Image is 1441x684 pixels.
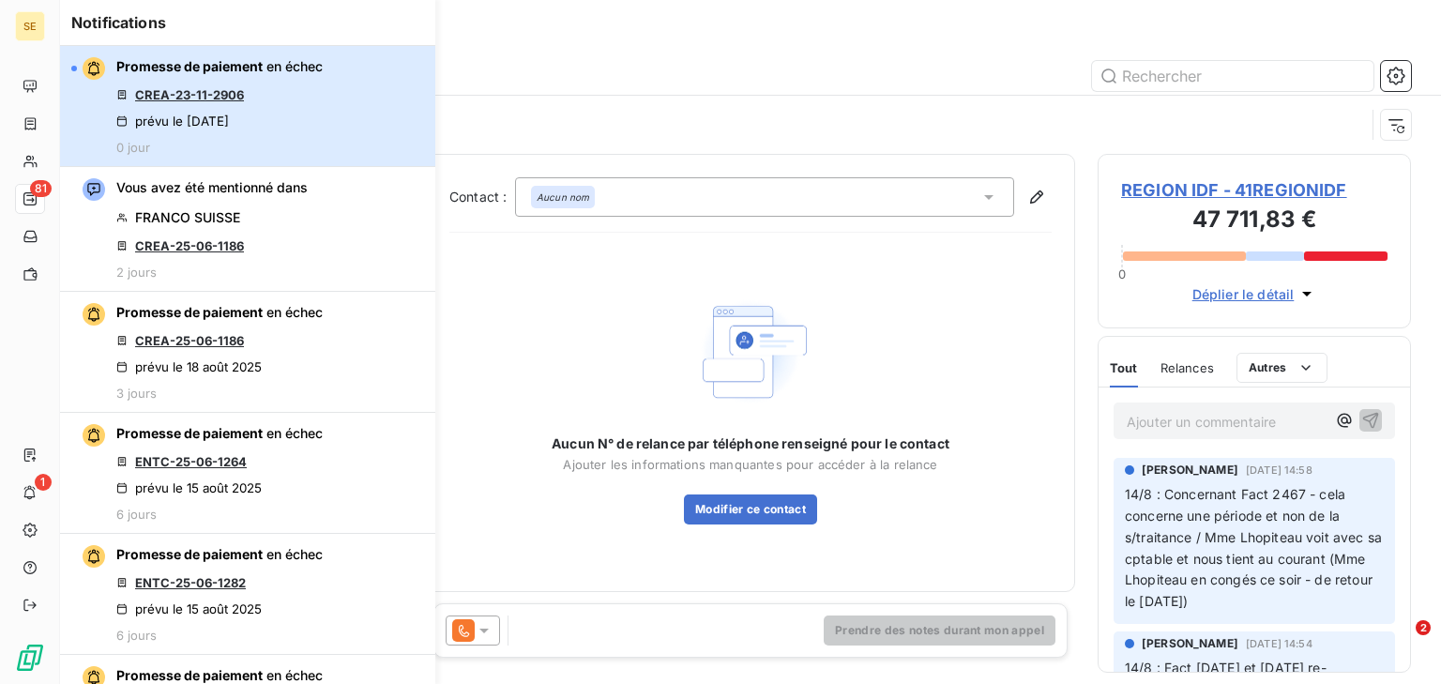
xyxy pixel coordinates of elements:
[266,425,323,441] span: en échec
[684,494,817,524] button: Modifier ce contact
[135,238,244,253] a: CREA-25-06-1186
[1192,284,1295,304] span: Déplier le détail
[116,507,157,522] span: 6 jours
[116,265,157,280] span: 2 jours
[60,46,435,167] button: Promesse de paiement en échecCREA-23-11-2906prévu le [DATE]0 jour
[135,575,246,590] a: ENTC-25-06-1282
[1160,360,1214,375] span: Relances
[1246,638,1312,649] span: [DATE] 14:54
[60,167,435,292] button: Vous avez été mentionné dansFRANCO SUISSECREA-25-06-11862 jours
[563,457,937,472] span: Ajouter les informations manquantes pour accéder à la relance
[60,292,435,413] button: Promesse de paiement en échecCREA-25-06-1186prévu le 18 août 20253 jours
[116,628,157,643] span: 6 jours
[135,333,244,348] a: CREA-25-06-1186
[537,190,589,204] em: Aucun nom
[449,188,515,206] label: Contact :
[135,454,247,469] a: ENTC-25-06-1264
[116,359,262,374] div: prévu le 18 août 2025
[135,87,244,102] a: CREA-23-11-2906
[116,480,262,495] div: prévu le 15 août 2025
[116,386,157,401] span: 3 jours
[116,425,263,441] span: Promesse de paiement
[266,304,323,320] span: en échec
[116,546,263,562] span: Promesse de paiement
[116,114,229,129] div: prévu le [DATE]
[135,208,240,227] span: FRANCO SUISSE
[35,474,52,491] span: 1
[1236,353,1327,383] button: Autres
[1246,464,1312,476] span: [DATE] 14:58
[1092,61,1373,91] input: Rechercher
[15,643,45,673] img: Logo LeanPay
[1142,635,1238,652] span: [PERSON_NAME]
[15,11,45,41] div: SE
[824,616,1055,646] button: Prendre des notes durant mon appel
[71,11,424,34] h6: Notifications
[1187,283,1323,305] button: Déplier le détail
[1118,266,1126,281] span: 0
[1377,620,1422,665] iframe: Intercom live chat
[1416,620,1431,635] span: 2
[116,140,150,155] span: 0 jour
[1142,462,1238,479] span: [PERSON_NAME]
[30,180,52,197] span: 81
[552,434,949,453] span: Aucun N° de relance par téléphone renseigné pour le contact
[116,58,263,74] span: Promesse de paiement
[60,413,435,534] button: Promesse de paiement en échecENTC-25-06-1264prévu le 15 août 20256 jours
[1121,203,1388,240] h3: 47 711,83 €
[1110,360,1138,375] span: Tout
[1125,486,1386,609] span: 14/8 : Concernant Fact 2467 - cela concerne une période et non de la s/traitance / Mme Lhopiteau ...
[116,601,262,616] div: prévu le 15 août 2025
[116,667,263,683] span: Promesse de paiement
[15,184,44,214] a: 81
[116,178,308,197] span: Vous avez été mentionné dans
[116,304,263,320] span: Promesse de paiement
[1121,177,1388,203] span: REGION IDF - 41REGIONIDF
[266,667,323,683] span: en échec
[266,546,323,562] span: en échec
[266,58,323,74] span: en échec
[60,534,435,655] button: Promesse de paiement en échecENTC-25-06-1282prévu le 15 août 20256 jours
[690,292,811,413] img: Empty state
